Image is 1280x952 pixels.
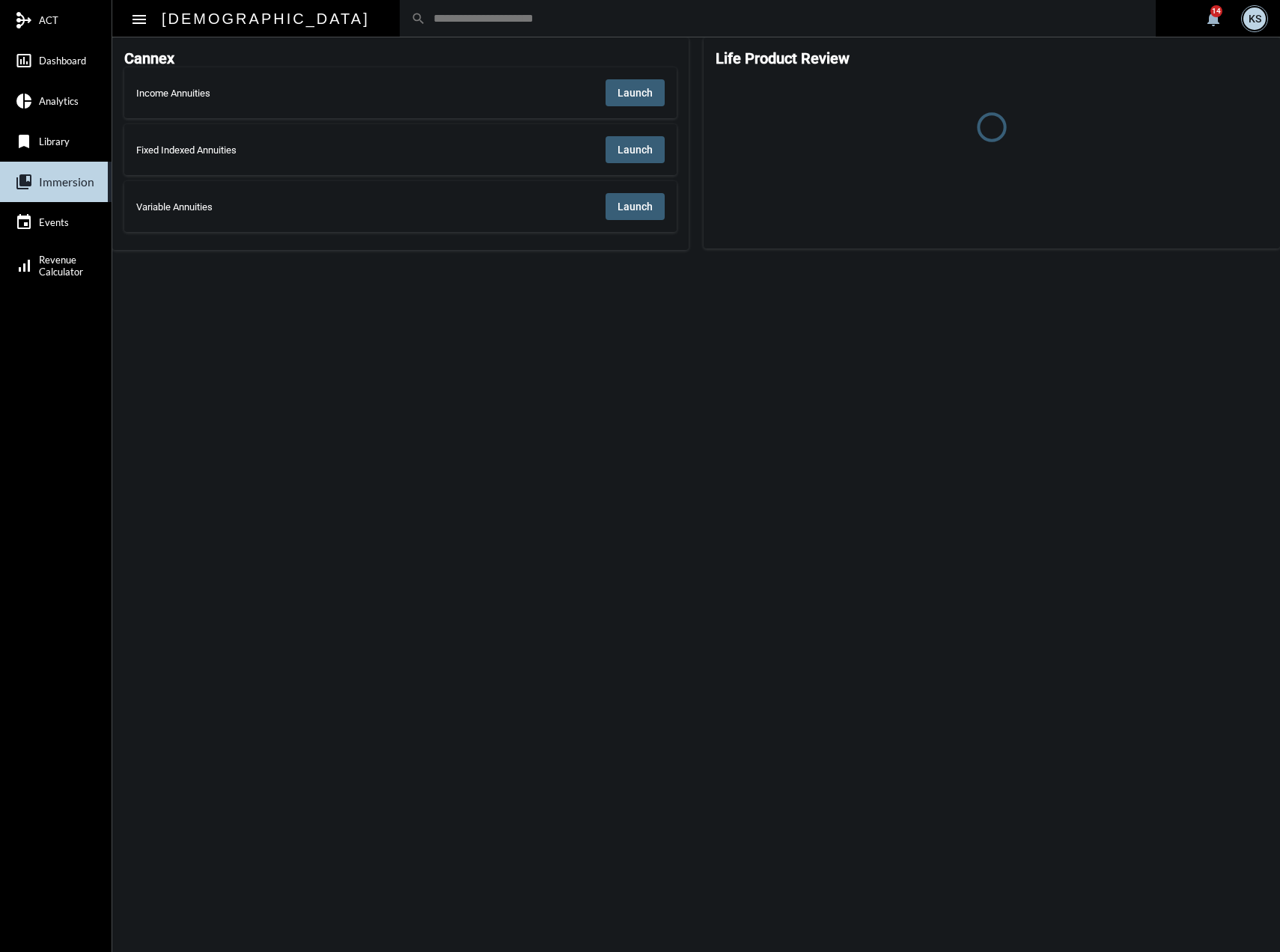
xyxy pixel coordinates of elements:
span: Dashboard [39,55,86,67]
span: Launch [618,87,653,99]
mat-icon: insert_chart_outlined [15,52,33,70]
span: Launch [618,201,653,213]
mat-icon: bookmark [15,132,33,150]
h2: Cannex [124,49,174,67]
span: Revenue Calculator [39,254,83,278]
div: KS [1243,7,1266,30]
mat-icon: Side nav toggle icon [130,10,148,28]
div: Variable Annuities [136,201,344,213]
h2: [DEMOGRAPHIC_DATA] [162,7,370,31]
mat-icon: mediation [15,11,33,29]
h2: Life Product Review [716,49,850,67]
mat-icon: signal_cellular_alt [15,257,33,275]
button: Launch [606,136,665,163]
mat-icon: notifications [1204,10,1222,28]
mat-icon: event [15,213,33,231]
mat-icon: pie_chart [15,92,33,110]
button: Launch [606,193,665,220]
span: Immersion [39,175,94,189]
span: Events [39,216,69,228]
button: Launch [606,79,665,106]
mat-icon: collections_bookmark [15,173,33,191]
button: Toggle sidenav [124,4,154,34]
div: 14 [1210,5,1222,17]
span: Analytics [39,95,79,107]
div: Fixed Indexed Annuities [136,144,359,156]
span: Launch [618,144,653,156]
span: Library [39,135,70,147]
div: Income Annuities [136,88,342,99]
mat-icon: search [411,11,426,26]
span: ACT [39,14,58,26]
